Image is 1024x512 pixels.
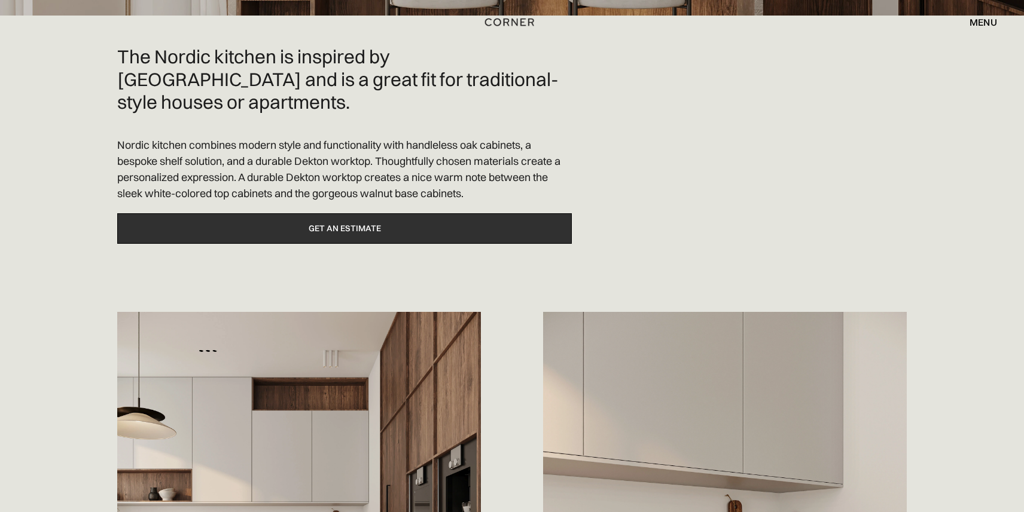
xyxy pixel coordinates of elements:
[117,213,572,244] a: Get an estimate
[474,14,551,30] a: home
[117,137,572,201] p: Nordic kitchen combines modern style and functionality with handleless oak cabinets, a bespoke sh...
[958,12,997,32] div: menu
[970,17,997,27] div: menu
[117,45,572,113] h2: The Nordic kitchen is inspired by [GEOGRAPHIC_DATA] and is a great fit for traditional-style hous...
